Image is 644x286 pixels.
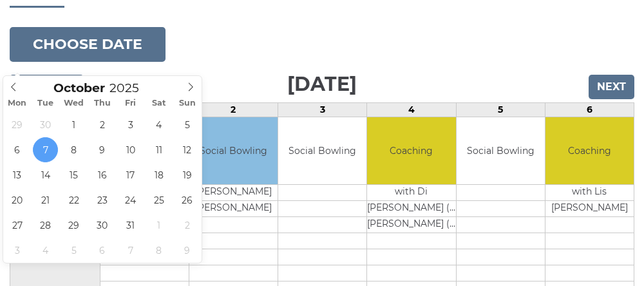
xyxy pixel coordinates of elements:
span: October 10, 2025 [118,137,143,162]
span: November 4, 2025 [33,238,58,263]
span: October 11, 2025 [146,137,171,162]
td: Coaching [545,117,634,185]
td: 2 [189,102,278,117]
span: October 22, 2025 [61,187,86,213]
td: [PERSON_NAME] [189,185,278,201]
span: November 2, 2025 [175,213,200,238]
span: October 12, 2025 [175,137,200,162]
span: October 16, 2025 [90,162,115,187]
span: October 29, 2025 [61,213,86,238]
span: October 7, 2025 [33,137,58,162]
span: Fri [117,99,145,108]
span: Sun [173,99,202,108]
td: Social Bowling [457,117,545,185]
span: October 4, 2025 [146,112,171,137]
span: Scroll to increment [53,82,105,95]
span: November 5, 2025 [61,238,86,263]
span: October 8, 2025 [61,137,86,162]
span: September 29, 2025 [5,112,30,137]
span: September 30, 2025 [33,112,58,137]
span: Tue [32,99,60,108]
span: October 28, 2025 [33,213,58,238]
span: October 15, 2025 [61,162,86,187]
span: October 30, 2025 [90,213,115,238]
span: November 6, 2025 [90,238,115,263]
td: Social Bowling [189,117,278,185]
span: October 21, 2025 [33,187,58,213]
span: November 7, 2025 [118,238,143,263]
span: October 9, 2025 [90,137,115,162]
span: October 25, 2025 [146,187,171,213]
span: Sat [145,99,173,108]
span: Wed [60,99,88,108]
span: October 1, 2025 [61,112,86,137]
span: October 3, 2025 [118,112,143,137]
button: Choose date [10,27,166,62]
span: Thu [88,99,117,108]
span: October 17, 2025 [118,162,143,187]
span: October 6, 2025 [5,137,30,162]
span: October 19, 2025 [175,162,200,187]
span: Mon [3,99,32,108]
input: Next [589,75,634,99]
span: November 9, 2025 [175,238,200,263]
span: October 13, 2025 [5,162,30,187]
span: October 26, 2025 [175,187,200,213]
td: Coaching [367,117,455,185]
span: November 3, 2025 [5,238,30,263]
span: October 2, 2025 [90,112,115,137]
td: with Lis [545,185,634,201]
span: October 14, 2025 [33,162,58,187]
td: 5 [456,102,545,117]
span: November 8, 2025 [146,238,171,263]
td: 3 [278,102,367,117]
span: October 24, 2025 [118,187,143,213]
td: [PERSON_NAME] [545,201,634,217]
td: [PERSON_NAME] (1st Lesson) [367,201,455,217]
td: [PERSON_NAME] [189,201,278,217]
input: Previous [10,75,84,99]
td: with Di [367,185,455,201]
span: October 27, 2025 [5,213,30,238]
td: Social Bowling [278,117,366,185]
span: November 1, 2025 [146,213,171,238]
td: 4 [367,102,456,117]
span: October 18, 2025 [146,162,171,187]
span: October 5, 2025 [175,112,200,137]
span: October 23, 2025 [90,187,115,213]
td: [PERSON_NAME] (1st Lesson) [367,217,455,233]
input: Scroll to increment [105,81,155,95]
span: October 31, 2025 [118,213,143,238]
span: October 20, 2025 [5,187,30,213]
td: 6 [545,102,634,117]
